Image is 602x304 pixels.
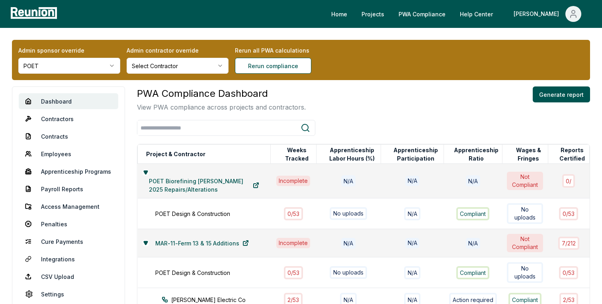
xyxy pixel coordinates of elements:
div: N/A [466,175,480,186]
button: Rerun compliance [235,58,311,74]
div: [PERSON_NAME] Electric Co [162,296,285,304]
a: Home [325,6,354,22]
button: Weeks Tracked [278,146,316,162]
div: Compliant [456,207,489,220]
nav: Main [325,6,594,22]
a: Employees [19,146,118,162]
label: Rerun all PWA calculations [235,46,337,55]
div: No uploads [507,262,543,283]
a: PWA Compliance [392,6,452,22]
div: 0 / 53 [284,207,303,220]
div: Incomplete [276,176,310,186]
div: POET Design & Construction [155,269,278,277]
a: Contracts [19,128,118,144]
a: Apprenticeship Programs [19,163,118,179]
a: Cure Payments [19,233,118,249]
button: Wages & Fringes [509,146,548,162]
h3: PWA Compliance Dashboard [137,86,306,101]
button: Apprenticeship Ratio [451,146,502,162]
label: Admin sponsor override [18,46,120,55]
a: Dashboard [19,93,118,109]
button: Reports Certified [555,146,589,162]
div: [PERSON_NAME] [514,6,562,22]
div: No uploads [330,207,367,220]
p: View PWA compliance across projects and contractors. [137,102,306,112]
div: 0 / 53 [559,207,578,220]
a: Contractors [19,111,118,127]
button: Generate report [533,86,590,102]
label: Admin contractor override [127,46,229,55]
a: Penalties [19,216,118,232]
div: N/A [405,176,420,186]
div: N/A [404,207,421,220]
div: 0 / [562,174,575,187]
a: Help Center [453,6,499,22]
a: Integrations [19,251,118,267]
button: Apprenticeship Participation [388,146,444,162]
div: 0 / 53 [559,266,578,279]
div: N/A [341,238,356,249]
div: No uploads [330,266,367,279]
a: Access Management [19,198,118,214]
a: Payroll Reports [19,181,118,197]
div: N/A [466,238,480,249]
div: N/A [404,266,421,279]
div: 7 / 212 [558,237,579,250]
div: No uploads [507,203,543,224]
a: CSV Upload [19,269,118,284]
div: POET Design & Construction [155,210,278,218]
div: Not Compliant [507,234,543,252]
a: POET Biorefining [PERSON_NAME] 2025 Repairs/Alterations [143,177,266,193]
button: Project & Contractor [145,146,207,162]
a: MAR-11-Ferm 13 & 15 Additions [149,235,255,251]
div: N/A [405,238,420,248]
div: 0 / 53 [284,266,303,279]
div: Compliant [456,266,489,279]
a: Projects [355,6,391,22]
button: Apprenticeship Labor Hours (%) [323,146,381,162]
div: Incomplete [276,238,310,248]
button: [PERSON_NAME] [507,6,588,22]
div: N/A [341,175,356,186]
div: Not Compliant [507,172,543,190]
a: Settings [19,286,118,302]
